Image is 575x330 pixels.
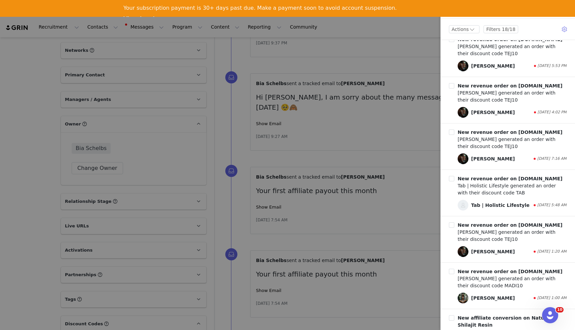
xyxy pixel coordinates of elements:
div: [PERSON_NAME] generated an order with their discount code MADI10 [458,275,567,289]
span: Tarlochan Randhawa [458,61,468,71]
span: Tarlochan Randhawa [458,153,468,164]
b: New affiliate conversion on Natural Shilajit Resin [458,315,551,328]
img: 344d8713-826b-4f4e-9ad0-ec3d3cbdb73b.jpg [458,153,468,164]
img: 344d8713-826b-4f4e-9ad0-ec3d3cbdb73b.jpg [458,107,468,118]
div: Tab | Holistic Lifestyle [471,202,530,209]
div: [PERSON_NAME] [471,63,515,70]
div: [PERSON_NAME] generated an order with their discount code TEJ10 [458,43,567,57]
span: [DATE] 5:48 AM [537,203,567,208]
div: [PERSON_NAME] generated an order with their discount code TEJ10 [458,89,567,104]
span: Tarlochan Randhawa [458,107,468,118]
div: [PERSON_NAME] generated an order with their discount code TEJ10 [458,229,567,243]
img: ea12471d-bbc0-43de-9e6d-3157210c5293--s.jpg [458,200,468,211]
span: Madison Vandereb [458,293,468,303]
div: [PERSON_NAME] [471,295,515,302]
img: 344d8713-826b-4f4e-9ad0-ec3d3cbdb73b.jpg [458,61,468,71]
div: Tab | Holistic Lifestyle generated an order with their discount code TAB [458,182,567,196]
b: New revenue order on [DOMAIN_NAME] [458,269,563,274]
span: [DATE] 1:00 AM [537,295,567,301]
div: [PERSON_NAME] [471,248,515,255]
b: New revenue order on [DOMAIN_NAME] [458,222,563,228]
body: Rich Text Area. Press ALT-0 for help. [5,5,276,13]
span: Tab | Holistic Lifestyle [458,200,468,211]
div: Your subscription payment is 30+ days past due. Make a payment soon to avoid account suspension. [123,5,397,11]
span: [DATE] 7:16 AM [537,156,567,162]
iframe: Intercom live chat [542,307,558,323]
span: Tarlochan Randhawa [458,246,468,257]
button: Actions [449,25,480,33]
b: New revenue order on [DOMAIN_NAME] [458,83,563,88]
img: 692f2b2c-88b1-4ecb-95d7-40e0eaaed2f1.jpg [458,293,468,303]
div: [PERSON_NAME] [471,155,515,162]
div: [PERSON_NAME] generated an order with their discount code TEJ10 [458,136,567,150]
button: Filters 18/18 [484,25,518,33]
b: New revenue order on [DOMAIN_NAME] [458,176,563,181]
img: 344d8713-826b-4f4e-9ad0-ec3d3cbdb73b.jpg [458,246,468,257]
span: [DATE] 4:02 PM [538,110,567,115]
span: [DATE] 5:53 PM [538,63,567,69]
div: [PERSON_NAME] [471,109,515,116]
a: View Invoices [123,15,165,23]
span: [DATE] 1:20 AM [537,249,567,255]
span: 10 [556,307,564,313]
b: New revenue order on [DOMAIN_NAME] [458,130,563,135]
